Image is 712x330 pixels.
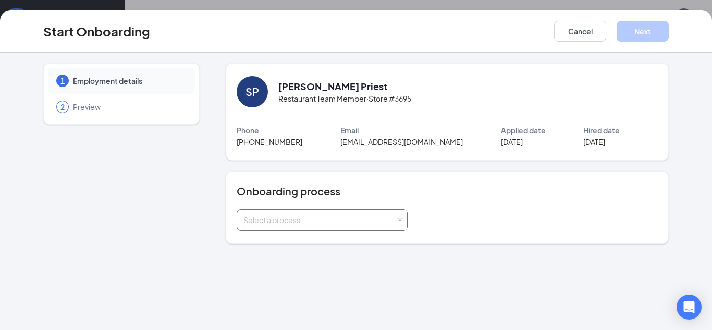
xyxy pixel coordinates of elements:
[278,80,387,93] h2: [PERSON_NAME] Priest
[60,76,65,86] span: 1
[243,215,396,225] div: Select a process
[340,136,463,148] span: [EMAIL_ADDRESS][DOMAIN_NAME]
[237,136,302,148] span: [PHONE_NUMBER]
[583,125,620,136] span: Hired date
[554,21,606,42] button: Cancel
[340,125,359,136] span: Email
[237,125,259,136] span: Phone
[501,136,523,148] span: [DATE]
[73,102,185,112] span: Preview
[43,22,150,40] h3: Start Onboarding
[278,93,411,104] span: Restaurant Team Member · Store #3695
[245,84,259,99] div: SP
[617,21,669,42] button: Next
[73,76,185,86] span: Employment details
[60,102,65,112] span: 2
[501,125,546,136] span: Applied date
[677,295,702,320] div: Open Intercom Messenger
[583,136,605,148] span: [DATE]
[237,184,658,199] h4: Onboarding process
